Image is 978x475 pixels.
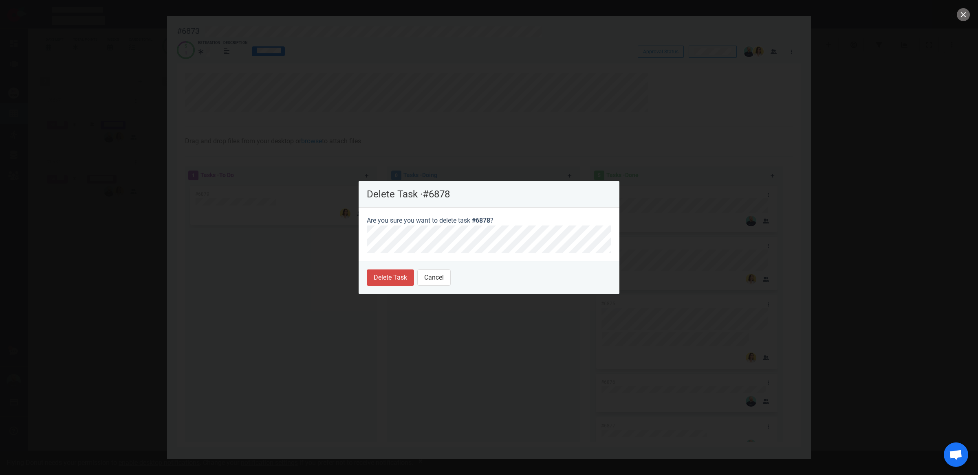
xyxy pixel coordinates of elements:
button: close [957,8,970,21]
p: Delete Task · #6878 [367,189,611,199]
button: Cancel [417,269,451,286]
section: Are you sure you want to delete task ? [359,208,619,261]
div: Ouvrir le chat [944,442,968,467]
span: #6878 [472,217,490,224]
button: Delete Task [367,269,414,286]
